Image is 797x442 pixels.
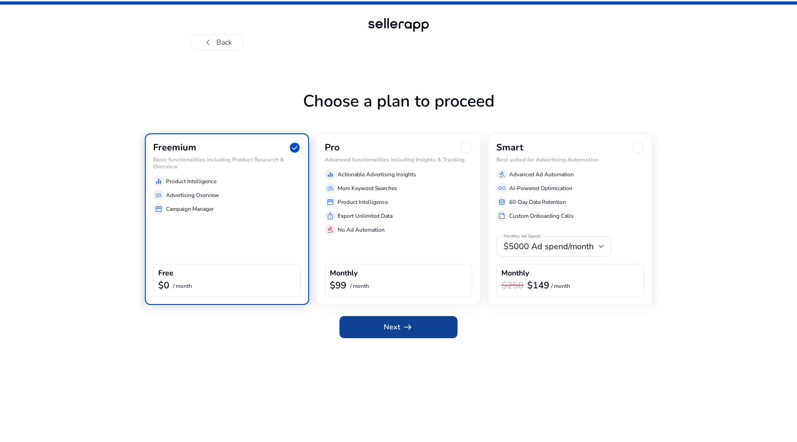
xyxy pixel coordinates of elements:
[496,142,523,153] h3: Smart
[158,269,173,278] h4: Free
[166,205,214,213] p: Campaign Manager
[289,142,301,154] span: check_circle
[338,212,393,220] p: Export Unlimited Data
[504,233,540,240] mat-label: Monthly Ad Spend
[338,170,416,179] p: Actionable Advertising Insights
[338,184,397,192] p: More Keyword Searches
[145,91,652,133] h1: Choose a plan to proceed
[498,212,506,220] span: summarize
[339,316,458,338] button: Nextarrow_right_alt
[327,171,334,178] span: equalizer
[384,322,413,333] span: Next
[325,142,340,153] h3: Pro
[551,283,570,289] p: / month
[327,185,334,192] span: manage_search
[501,269,529,278] h4: Monthly
[158,279,169,292] b: $0
[498,198,506,206] span: database
[498,171,506,178] span: gavel
[191,34,244,51] button: chevron_leftBack
[173,283,192,289] p: / month
[330,279,346,292] b: $99
[166,177,216,185] p: Product Intelligence
[153,156,301,170] h6: Basic functionalities including Product Research & Overview
[155,205,162,213] span: storefront
[496,156,644,163] h6: Best suited for Advertising Automation
[338,198,388,206] p: Product Intelligence
[153,142,196,153] h3: Freemium
[498,185,506,192] span: all_inclusive
[330,269,357,278] h4: Monthly
[501,280,523,291] h3: $250
[504,241,594,252] span: $5000 Ad spend/month
[327,212,334,220] span: ios_share
[527,279,549,292] b: $149
[509,198,566,206] p: 60-Day Data Retention
[327,198,334,206] span: storefront
[155,178,162,185] span: equalizer
[338,226,385,234] p: No Ad Automation
[509,184,572,192] p: AI-Powered Optimization
[350,283,369,289] p: / month
[327,226,334,233] span: gavel
[402,322,413,333] span: arrow_right_alt
[325,156,472,163] h6: Advanced functionalities including Insights & Tracking
[509,212,574,220] p: Custom Onboarding Calls
[166,191,219,199] p: Advertising Overview
[155,191,162,199] span: manage_search
[509,170,574,179] p: Advanced Ad Automation
[202,37,214,48] span: chevron_left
